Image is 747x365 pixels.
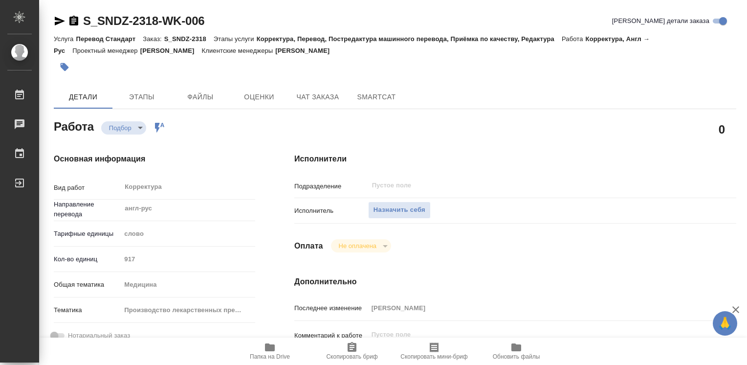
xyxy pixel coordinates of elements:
span: Обновить файлы [493,353,540,360]
a: S_SNDZ-2318-WK-006 [83,14,204,27]
h4: Основная информация [54,153,255,165]
p: Проектный менеджер [72,47,140,54]
p: Перевод Стандарт [76,35,143,43]
span: [PERSON_NAME] детали заказа [612,16,709,26]
button: Скопировать ссылку [68,15,80,27]
p: Тематика [54,305,121,315]
div: слово [121,226,255,242]
button: Не оплачена [336,242,379,250]
p: Последнее изменение [294,303,368,313]
span: Назначить себя [373,205,425,216]
p: Комментарий к работе [294,331,368,341]
span: Скопировать бриф [326,353,377,360]
button: Скопировать ссылку для ЯМессенджера [54,15,66,27]
input: Пустое поле [121,252,255,266]
p: Работа [562,35,586,43]
span: SmartCat [353,91,400,103]
p: S_SNDZ-2318 [164,35,214,43]
p: Подразделение [294,182,368,191]
button: Скопировать мини-бриф [393,338,475,365]
button: Скопировать бриф [311,338,393,365]
span: Оценки [236,91,283,103]
button: Папка на Drive [229,338,311,365]
button: 🙏 [713,311,737,336]
div: Подбор [331,239,391,252]
input: Пустое поле [371,180,677,191]
h2: Работа [54,117,94,135]
p: [PERSON_NAME] [275,47,337,54]
div: Производство лекарственных препаратов [121,302,255,319]
p: Тарифные единицы [54,229,121,239]
div: Медицина [121,276,255,293]
span: Нотариальный заказ [68,331,130,341]
p: Услуга [54,35,76,43]
p: Клиентские менеджеры [202,47,276,54]
input: Пустое поле [368,301,700,315]
h4: Исполнители [294,153,736,165]
span: Файлы [177,91,224,103]
button: Обновить файлы [475,338,557,365]
h4: Оплата [294,240,323,252]
span: Чат заказа [294,91,341,103]
p: Заказ: [143,35,164,43]
button: Назначить себя [368,202,431,219]
button: Добавить тэг [54,56,75,78]
span: Скопировать мини-бриф [400,353,467,360]
span: 🙏 [717,313,733,334]
p: Вид работ [54,183,121,193]
p: Кол-во единиц [54,254,121,264]
p: Общая тематика [54,280,121,290]
h2: 0 [719,121,725,137]
p: Этапы услуги [214,35,257,43]
span: Этапы [118,91,165,103]
p: Направление перевода [54,200,121,219]
p: [PERSON_NAME] [140,47,202,54]
button: Подбор [106,124,134,132]
span: Папка на Drive [250,353,290,360]
p: Корректура, Перевод, Постредактура машинного перевода, Приёмка по качеству, Редактура [257,35,562,43]
h4: Дополнительно [294,276,736,288]
span: Детали [60,91,107,103]
div: Подбор [101,121,146,135]
p: Исполнитель [294,206,368,216]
